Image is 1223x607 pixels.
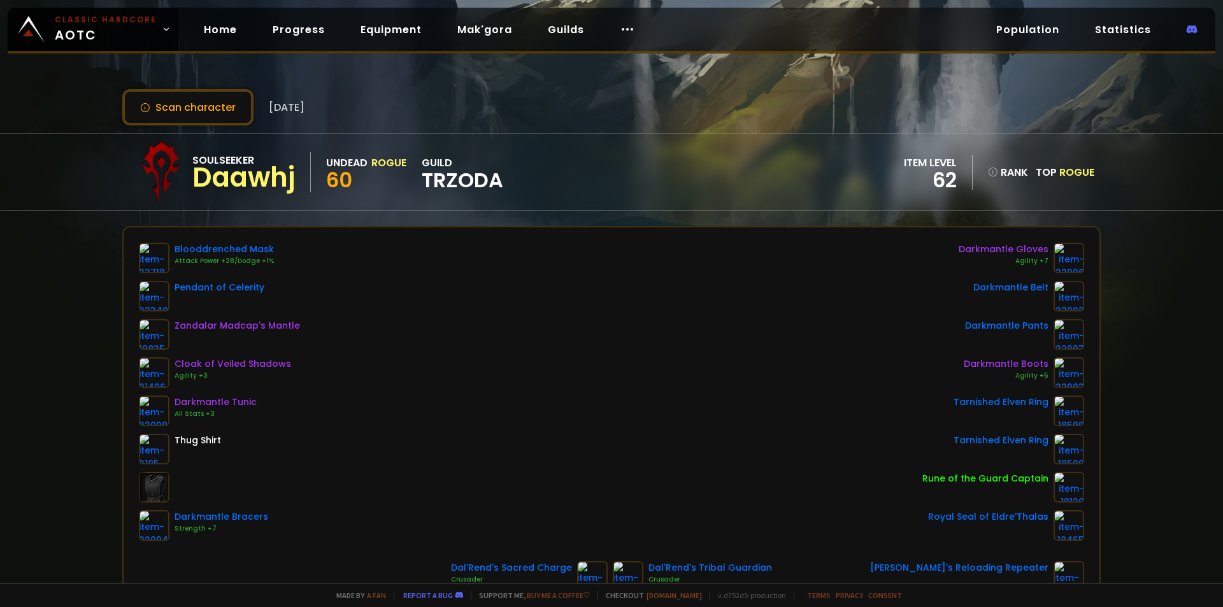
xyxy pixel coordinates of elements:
a: Privacy [836,590,863,600]
img: item-22007 [1054,319,1084,350]
button: Scan character [122,89,254,125]
div: Darkmantle Boots [964,357,1048,371]
a: Statistics [1085,17,1161,43]
img: item-22009 [139,396,169,426]
div: Top [1036,164,1094,180]
div: Dal'Rend's Sacred Charge [451,561,572,575]
div: Darkmantle Tunic [175,396,257,409]
img: item-22003 [1054,357,1084,388]
img: item-19120 [1054,472,1084,503]
div: Dal'Rend's Tribal Guardian [648,561,772,575]
a: Classic HardcoreAOTC [8,8,178,51]
span: [DATE] [269,99,304,115]
div: Royal Seal of Eldre'Thalas [928,510,1048,524]
img: item-22004 [139,510,169,541]
div: rank [988,164,1028,180]
img: item-21406 [139,357,169,388]
img: item-12940 [577,561,608,592]
img: item-12939 [613,561,643,592]
div: Darkmantle Pants [965,319,1048,332]
a: Report a bug [403,590,453,600]
div: Crusader [648,575,772,585]
div: Tarnished Elven Ring [954,434,1048,447]
span: TRZODA [422,171,503,190]
span: Made by [329,590,386,600]
img: item-22718 [139,243,169,273]
a: a fan [367,590,386,600]
div: Agility +5 [964,371,1048,381]
div: item level [904,155,957,171]
div: Agility +3 [175,371,291,381]
a: Buy me a coffee [527,590,590,600]
a: Mak'gora [447,17,522,43]
a: [DOMAIN_NAME] [647,590,702,600]
div: Crusader [451,575,572,585]
div: Blooddrenched Mask [175,243,274,256]
div: Thug Shirt [175,434,221,447]
div: All Stats +3 [175,409,257,419]
div: [PERSON_NAME]'s Reloading Repeater [870,561,1048,575]
a: Progress [262,17,335,43]
div: Darkmantle Belt [973,281,1048,294]
img: item-22006 [1054,243,1084,273]
div: 62 [904,171,957,190]
img: item-18500 [1054,434,1084,464]
div: Zandalar Madcap's Mantle [175,319,300,332]
span: AOTC [55,14,157,45]
div: Darkmantle Gloves [959,243,1048,256]
img: item-18465 [1054,510,1084,541]
img: item-22340 [139,281,169,311]
div: guild [422,155,503,190]
a: Equipment [350,17,432,43]
a: Guilds [538,17,594,43]
small: Classic Hardcore [55,14,157,25]
img: item-22002 [1054,281,1084,311]
span: v. d752d5 - production [710,590,786,600]
div: Strength +7 [175,524,268,534]
div: Agility +7 [959,256,1048,266]
div: Daawhj [192,168,295,187]
a: Home [194,17,247,43]
a: Population [986,17,1069,43]
div: Rune of the Guard Captain [922,472,1048,485]
div: Rogue [371,155,406,171]
a: Terms [807,590,831,600]
div: Attack Power +28/Dodge +1% [175,256,274,266]
span: Support me, [471,590,590,600]
img: item-19835 [139,319,169,350]
span: Checkout [597,590,702,600]
div: Cloak of Veiled Shadows [175,357,291,371]
span: Rogue [1059,165,1094,180]
a: Consent [868,590,902,600]
div: Undead [326,155,368,171]
span: 60 [326,166,352,194]
div: Darkmantle Bracers [175,510,268,524]
div: Pendant of Celerity [175,281,264,294]
img: item-22347 [1054,561,1084,592]
div: Tarnished Elven Ring [954,396,1048,409]
div: Soulseeker [192,152,295,168]
img: item-18500 [1054,396,1084,426]
img: item-2105 [139,434,169,464]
